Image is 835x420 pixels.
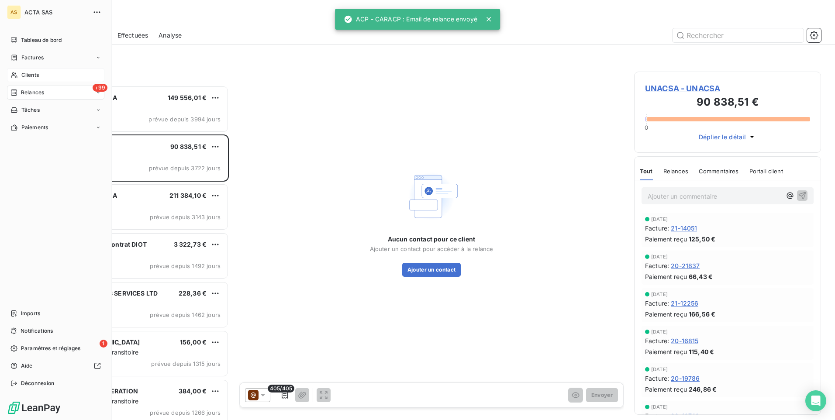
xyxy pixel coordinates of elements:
[21,124,48,131] span: Paiements
[689,385,717,394] span: 246,86 €
[645,299,669,308] span: Facture :
[651,329,668,334] span: [DATE]
[21,327,53,335] span: Notifications
[150,213,221,220] span: prévue depuis 3143 jours
[370,245,493,252] span: Ajouter un contact pour accéder à la relance
[21,310,40,317] span: Imports
[663,168,688,175] span: Relances
[651,292,668,297] span: [DATE]
[93,84,107,92] span: +99
[117,31,148,40] span: Effectuées
[21,89,44,96] span: Relances
[645,124,648,131] span: 0
[24,9,87,16] span: ACTA SAS
[21,36,62,44] span: Tableau de bord
[7,359,104,373] a: Aide
[100,340,107,348] span: 1
[180,338,207,346] span: 156,00 €
[645,94,810,112] h3: 90 838,51 €
[268,385,294,392] span: 405/405
[586,388,618,402] button: Envoyer
[174,241,207,248] span: 3 322,73 €
[699,168,739,175] span: Commentaires
[402,263,461,277] button: Ajouter un contact
[21,71,39,79] span: Clients
[645,336,669,345] span: Facture :
[7,5,21,19] div: AS
[344,11,477,27] div: ACP - CARACP : Email de relance envoyé
[645,374,669,383] span: Facture :
[671,336,698,345] span: 20-16815
[21,54,44,62] span: Factures
[671,374,700,383] span: 20-19786
[388,235,475,244] span: Aucun contact pour ce client
[150,409,221,416] span: prévue depuis 1266 jours
[651,254,668,259] span: [DATE]
[179,387,207,395] span: 384,00 €
[645,234,687,244] span: Paiement reçu
[151,360,221,367] span: prévue depuis 1315 jours
[805,390,826,411] div: Open Intercom Messenger
[640,168,653,175] span: Tout
[749,168,783,175] span: Portail client
[645,224,669,233] span: Facture :
[651,217,668,222] span: [DATE]
[689,310,715,319] span: 166,56 €
[645,385,687,394] span: Paiement reçu
[673,28,804,42] input: Rechercher
[671,299,698,308] span: 21-12256
[170,143,207,150] span: 90 838,51 €
[148,116,221,123] span: prévue depuis 3994 jours
[149,165,221,172] span: prévue depuis 3722 jours
[168,94,207,101] span: 149 556,01 €
[651,404,668,410] span: [DATE]
[169,192,207,199] span: 211 384,10 €
[42,86,229,420] div: grid
[689,272,713,281] span: 66,43 €
[7,401,61,415] img: Logo LeanPay
[404,169,459,224] img: Empty state
[689,347,714,356] span: 115,40 €
[696,132,759,142] button: Déplier le détail
[21,106,40,114] span: Tâches
[689,234,715,244] span: 125,50 €
[699,132,746,141] span: Déplier le détail
[179,289,207,297] span: 228,36 €
[651,367,668,372] span: [DATE]
[150,311,221,318] span: prévue depuis 1462 jours
[645,310,687,319] span: Paiement reçu
[150,262,221,269] span: prévue depuis 1492 jours
[21,379,55,387] span: Déconnexion
[159,31,182,40] span: Analyse
[21,362,33,370] span: Aide
[645,261,669,270] span: Facture :
[671,224,697,233] span: 21-14051
[21,344,80,352] span: Paramètres et réglages
[671,261,700,270] span: 20-21837
[645,83,810,94] span: UNACSA - UNACSA
[645,347,687,356] span: Paiement reçu
[645,272,687,281] span: Paiement reçu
